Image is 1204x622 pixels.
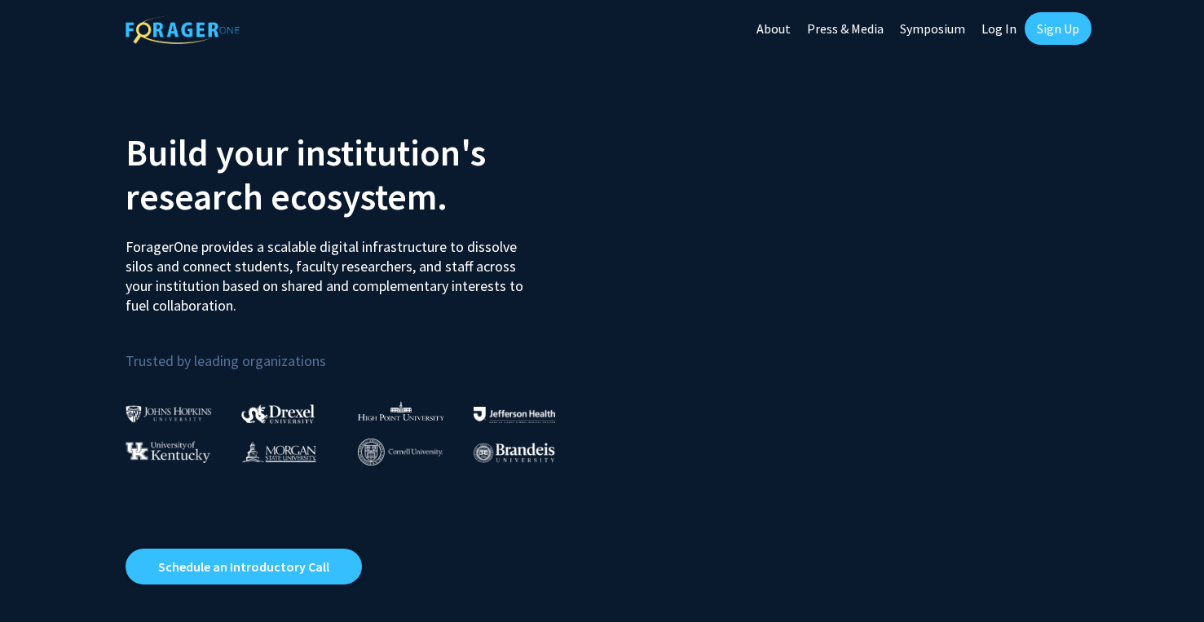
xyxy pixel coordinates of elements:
img: Drexel University [241,404,315,423]
a: Sign Up [1025,12,1092,45]
img: University of Kentucky [126,441,210,463]
img: Morgan State University [241,441,316,462]
img: ForagerOne Logo [126,15,240,44]
img: High Point University [358,401,444,421]
img: Thomas Jefferson University [474,407,555,422]
h2: Build your institution's research ecosystem. [126,130,590,218]
img: Cornell University [358,439,443,465]
p: ForagerOne provides a scalable digital infrastructure to dissolve silos and connect students, fac... [126,225,535,315]
p: Trusted by leading organizations [126,329,590,373]
img: Brandeis University [474,443,555,463]
img: Johns Hopkins University [126,405,212,422]
a: Opens in a new tab [126,549,362,585]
